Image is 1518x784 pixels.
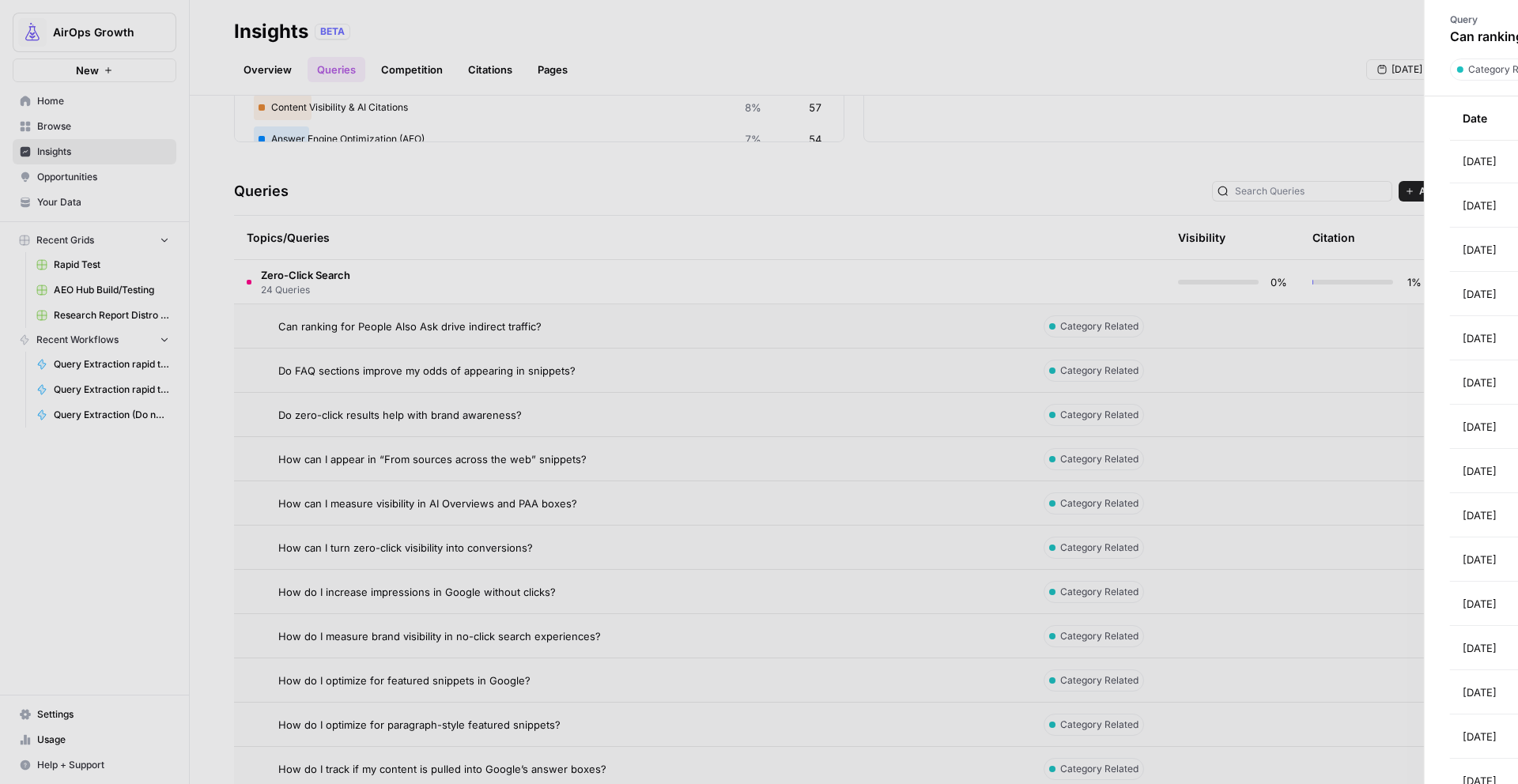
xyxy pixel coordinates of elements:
[528,57,577,82] a: Pages
[1178,230,1225,246] div: Visibility
[13,228,176,252] button: Recent Grids
[261,283,350,297] span: 24 Queries
[278,628,601,644] span: How do I measure brand visibility in no-click search experiences?
[1060,319,1138,334] span: Category Related
[278,540,533,556] span: How can I turn zero-click visibility into conversions?
[54,283,169,297] span: AEO Hub Build/Testing
[13,190,176,215] a: Your Data
[76,62,99,78] span: New
[29,277,176,303] a: AEO Hub Build/Testing
[1060,364,1138,378] span: Category Related
[372,57,452,82] a: Competition
[234,19,308,44] div: Insights
[1060,718,1138,732] span: Category Related
[1312,216,1355,259] div: Citation
[37,195,169,209] span: Your Data
[1463,596,1497,612] span: [DATE]
[234,57,301,82] a: Overview
[1463,198,1497,213] span: [DATE]
[37,145,169,159] span: Insights
[37,707,169,722] span: Settings
[13,727,176,752] a: Usage
[36,333,119,347] span: Recent Workflows
[13,114,176,139] a: Browse
[1419,184,1467,198] span: Add Query
[1366,59,1474,80] button: [DATE] - [DATE]
[1463,729,1497,744] span: [DATE]
[1060,452,1138,466] span: Category Related
[36,233,94,247] span: Recent Grids
[1268,274,1287,290] span: 0%
[247,216,1018,259] div: Topics/Queries
[261,267,350,283] span: Zero-Click Search
[13,752,176,778] button: Help + Support
[13,139,176,164] a: Insights
[13,89,176,114] a: Home
[1060,585,1138,599] span: Category Related
[29,303,176,328] a: Research Report Distro Workflows
[278,761,606,777] span: How do I track if my content is pulled into Google’s answer boxes?
[18,18,47,47] img: AirOps Growth Logo
[809,100,821,115] span: 57
[278,451,587,467] span: How can I appear in “From sources across the web” snippets?
[745,100,761,115] span: 8%
[1463,96,1487,140] div: Date
[745,131,761,147] span: 7%
[1463,153,1497,169] span: [DATE]
[29,377,176,402] a: Query Extraction rapid test (Do not alter) v5 (temp set)
[13,58,176,82] button: New
[254,126,825,152] div: Answer Engine Optimization (AEO)
[13,164,176,190] a: Opportunities
[278,363,576,379] span: Do FAQ sections improve my odds of appearing in snippets?
[1391,62,1463,77] span: [DATE] - [DATE]
[37,758,169,772] span: Help + Support
[1403,274,1422,290] span: 1%
[13,328,176,352] button: Recent Workflows
[1060,673,1138,688] span: Category Related
[809,131,821,147] span: 54
[1463,507,1497,523] span: [DATE]
[1060,629,1138,643] span: Category Related
[308,57,365,82] a: Queries
[1060,762,1138,776] span: Category Related
[54,308,169,322] span: Research Report Distro Workflows
[54,357,169,371] span: Query Extraction rapid test (Do not alter) v4
[29,252,176,277] a: Rapid Test
[37,119,169,134] span: Browse
[278,673,531,688] span: How do I optimize for featured snippets in Google?
[1060,541,1138,555] span: Category Related
[1463,375,1497,390] span: [DATE]
[1463,242,1497,258] span: [DATE]
[1235,183,1387,199] input: Search Queries
[278,407,522,423] span: Do zero-click results help with brand awareness?
[37,94,169,108] span: Home
[54,383,169,397] span: Query Extraction rapid test (Do not alter) v5 (temp set)
[29,402,176,428] a: Query Extraction (Do not alter) v3
[1463,684,1497,700] span: [DATE]
[278,717,561,733] span: How do I optimize for paragraph-style featured snippets?
[1463,640,1497,656] span: [DATE]
[54,258,169,272] span: Rapid Test
[1463,419,1497,435] span: [DATE]
[278,584,556,600] span: How do I increase impressions in Google without clicks?
[254,95,825,120] div: Content Visibility & AI Citations
[13,702,176,727] a: Settings
[1463,286,1497,302] span: [DATE]
[278,318,542,334] span: Can ranking for People Also Ask drive indirect traffic?
[13,13,176,52] button: Workspace: AirOps Growth
[278,496,577,511] span: How can I measure visibility in AI Overviews and PAA boxes?
[459,57,522,82] a: Citations
[29,352,176,377] a: Query Extraction rapid test (Do not alter) v4
[1463,552,1497,567] span: [DATE]
[234,180,289,202] h3: Queries
[37,170,169,184] span: Opportunities
[1060,408,1138,422] span: Category Related
[37,733,169,747] span: Usage
[1399,181,1474,202] button: Add Query
[54,408,169,422] span: Query Extraction (Do not alter) v3
[1463,330,1497,346] span: [DATE]
[315,24,350,40] div: BETA
[1060,496,1138,511] span: Category Related
[53,24,149,40] span: AirOps Growth
[1463,463,1497,479] span: [DATE]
